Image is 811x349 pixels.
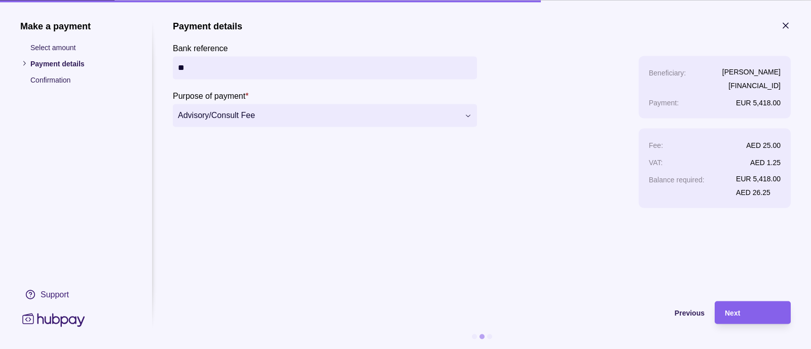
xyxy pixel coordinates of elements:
[41,289,69,300] div: Support
[649,175,705,183] p: Balance required :
[722,80,781,91] p: [FINANCIAL_ID]
[30,58,132,69] p: Payment details
[675,309,705,317] span: Previous
[649,158,663,166] p: VAT :
[649,141,663,149] p: Fee :
[173,89,248,101] label: Purpose of payment
[173,91,245,100] p: Purpose of payment
[173,42,228,54] label: Bank reference
[20,284,132,305] a: Support
[20,20,132,31] h1: Make a payment
[736,98,781,106] p: EUR 5,418.00
[173,20,242,31] h1: Payment details
[725,309,740,317] span: Next
[30,74,132,85] p: Confirmation
[715,301,791,324] button: Next
[722,66,781,77] p: [PERSON_NAME]
[746,141,781,149] p: AED 25.00
[30,42,132,53] p: Select amount
[750,158,781,166] p: AED 1.25
[173,44,228,52] p: Bank reference
[178,56,472,79] input: Bank reference
[649,68,686,76] p: Beneficiary :
[736,188,770,196] p: AED 26.25
[173,301,705,324] button: Previous
[736,174,781,182] p: EUR 5,418.00
[649,98,679,106] p: Payment :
